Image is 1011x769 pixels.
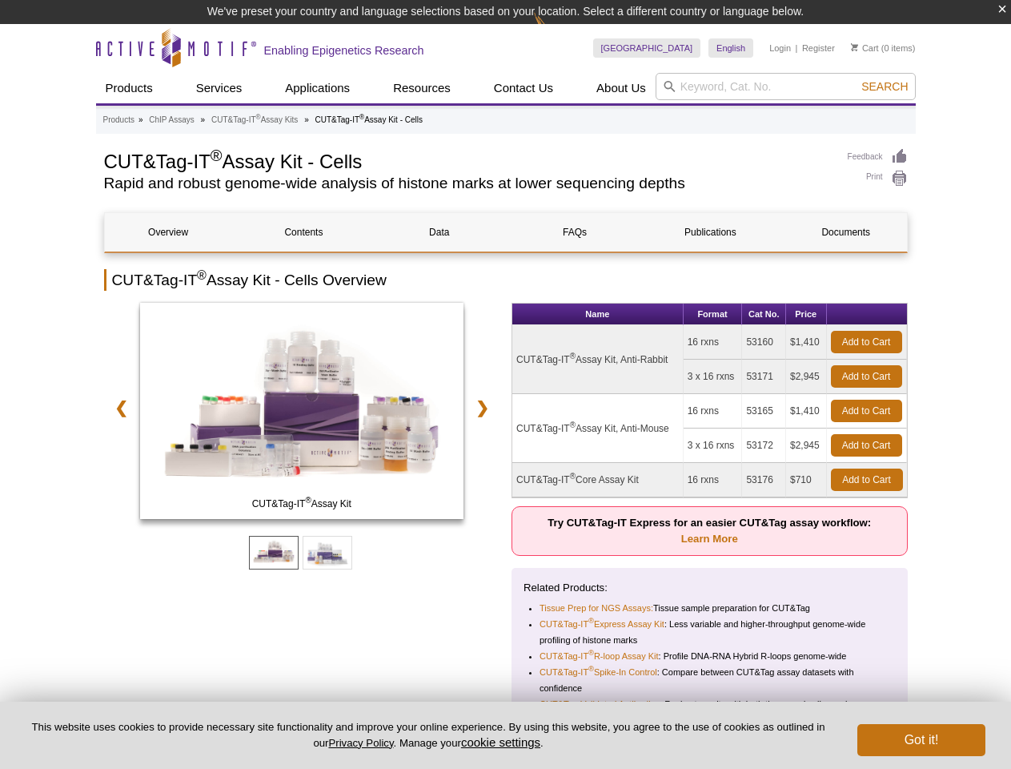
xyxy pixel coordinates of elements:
[305,496,311,505] sup: ®
[534,12,576,50] img: Change Here
[587,73,656,103] a: About Us
[684,325,743,360] td: 16 rxns
[465,389,499,426] a: ❯
[359,113,364,121] sup: ®
[831,365,902,388] a: Add to Cart
[684,360,743,394] td: 3 x 16 rxns
[104,389,138,426] a: ❮
[104,176,832,191] h2: Rapid and robust genome-wide analysis of histone marks at lower sequencing depths
[149,113,195,127] a: ChIP Assays
[315,115,423,124] li: CUT&Tag-IT Assay Kit - Cells
[708,38,753,58] a: English
[570,421,576,429] sup: ®
[647,213,774,252] a: Publications
[742,360,786,394] td: 53171
[484,73,563,103] a: Contact Us
[540,664,882,696] li: : Compare between CUT&Tag assay datasets with confidence
[861,80,908,93] span: Search
[742,304,786,325] th: Cat No.
[548,517,871,545] strong: Try CUT&Tag-IT Express for an easier CUT&Tag assay workflow:
[256,113,261,121] sup: ®
[857,724,985,756] button: Got it!
[851,38,916,58] li: (0 items)
[831,434,902,457] a: Add to Cart
[328,737,393,749] a: Privacy Policy
[512,325,684,394] td: CUT&Tag-IT Assay Kit, Anti-Rabbit
[26,720,831,751] p: This website uses cookies to provide necessary site functionality and improve your online experie...
[786,325,827,360] td: $1,410
[851,42,879,54] a: Cart
[786,429,827,463] td: $2,945
[264,43,424,58] h2: Enabling Epigenetics Research
[681,533,738,545] a: Learn More
[684,463,743,497] td: 16 rxns
[201,115,206,124] li: »
[197,268,207,282] sup: ®
[786,360,827,394] td: $2,945
[802,42,835,54] a: Register
[140,303,464,519] img: CUT&Tag-IT Assay Kit
[769,42,791,54] a: Login
[512,304,684,325] th: Name
[103,113,134,127] a: Products
[831,469,903,491] a: Add to Cart
[304,115,309,124] li: »
[105,213,232,252] a: Overview
[211,113,298,127] a: CUT&Tag-IT®Assay Kits
[831,400,902,422] a: Add to Cart
[511,213,638,252] a: FAQs
[104,148,832,172] h1: CUT&Tag-IT Assay Kit - Cells
[684,429,743,463] td: 3 x 16 rxns
[540,600,653,616] a: Tissue Prep for NGS Assays:
[742,463,786,497] td: 53176
[540,696,660,712] a: CUT&Tag-Validated Antibodies
[540,648,882,664] li: : Profile DNA-RNA Hybrid R-loops genome-wide
[588,666,594,674] sup: ®
[684,394,743,429] td: 16 rxns
[540,616,664,632] a: CUT&Tag-IT®Express Assay Kit
[187,73,252,103] a: Services
[742,394,786,429] td: 53165
[138,115,143,124] li: »
[104,269,908,291] h2: CUT&Tag-IT Assay Kit - Cells Overview
[848,148,908,166] a: Feedback
[461,735,540,749] button: cookie settings
[524,580,896,596] p: Related Products:
[570,352,576,360] sup: ®
[540,600,882,616] li: Tissue sample preparation for CUT&Tag
[540,664,657,680] a: CUT&Tag-IT®Spike-In Control
[588,650,594,658] sup: ®
[786,463,827,497] td: $710
[540,696,882,712] li: : For best results with both tissue and cell samples
[240,213,367,252] a: Contents
[848,170,908,187] a: Print
[512,463,684,497] td: CUT&Tag-IT Core Assay Kit
[742,325,786,360] td: 53160
[796,38,798,58] li: |
[831,331,902,353] a: Add to Cart
[540,616,882,648] li: : Less variable and higher-throughput genome-wide profiling of histone marks
[570,472,576,481] sup: ®
[512,394,684,463] td: CUT&Tag-IT Assay Kit, Anti-Mouse
[588,618,594,626] sup: ®
[540,648,659,664] a: CUT&Tag-IT®R-loop Assay Kit
[140,303,464,524] a: CUT&Tag-IT Assay Kit
[593,38,701,58] a: [GEOGRAPHIC_DATA]
[851,43,858,51] img: Your Cart
[96,73,162,103] a: Products
[143,496,460,512] span: CUT&Tag-IT Assay Kit
[742,429,786,463] td: 53172
[782,213,909,252] a: Documents
[857,79,913,94] button: Search
[786,304,827,325] th: Price
[684,304,743,325] th: Format
[275,73,359,103] a: Applications
[786,394,827,429] td: $1,410
[375,213,503,252] a: Data
[211,147,223,164] sup: ®
[656,73,916,100] input: Keyword, Cat. No.
[383,73,460,103] a: Resources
